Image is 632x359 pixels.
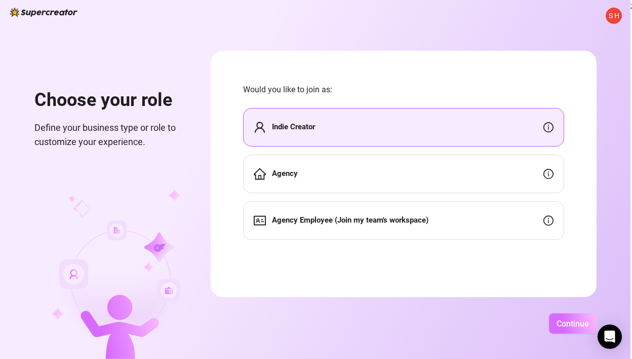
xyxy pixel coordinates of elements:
span: Define your business type or role to customize your experience. [34,121,186,150]
span: Would you like to join as: [243,83,564,96]
h1: Choose your role [34,89,186,112]
span: user [254,121,266,133]
span: idcard [254,214,266,227]
img: logo [10,8,77,17]
span: info-circle [543,122,554,132]
span: info-circle [543,216,554,226]
span: home [254,168,266,180]
strong: Agency [272,169,298,178]
span: S H [609,10,619,21]
div: Open Intercom Messenger [598,325,622,349]
strong: Indie Creator [272,122,315,131]
span: info-circle [543,169,554,179]
span: Continue [557,319,589,329]
strong: Agency Employee (Join my team's workspace) [272,216,428,225]
button: Continue [549,313,597,334]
